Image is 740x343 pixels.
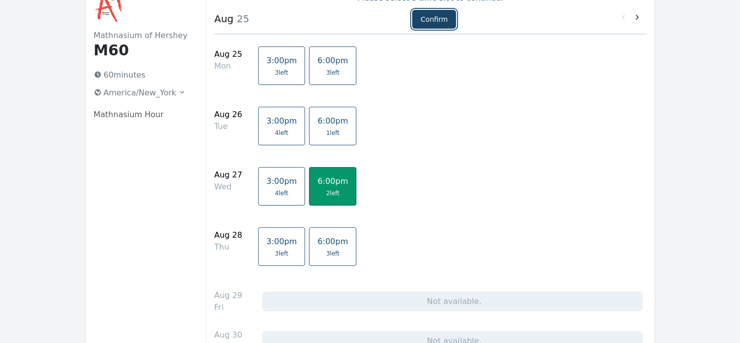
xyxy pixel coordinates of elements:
span: 4 left [275,189,288,197]
div: Wed [214,181,242,193]
p: 60 minutes [90,67,191,83]
div: Aug 30 [214,329,242,341]
p: Mathnasium Hour [94,109,191,121]
span: 3 left [326,69,340,77]
div: Fri [214,301,242,313]
span: 6:00pm [317,116,348,126]
div: Not available. [262,292,643,311]
span: 3:00pm [267,56,297,65]
span: 6:00pm [317,176,348,186]
div: Aug 28 [214,229,242,241]
span: 3:00pm [267,237,297,246]
span: 2 left [326,189,340,197]
div: Mon [214,60,242,72]
div: Aug 29 [214,290,242,301]
span: 3 left [275,250,288,257]
span: 3:00pm [267,176,297,186]
span: 3:00pm [267,116,297,126]
span: 6:00pm [317,56,348,65]
span: 3 left [326,250,340,257]
span: 1 left [326,129,340,137]
h2: Mathnasium of Hershey [94,30,191,42]
div: Thu [214,241,242,253]
div: Aug 26 [214,109,242,121]
div: Tue [214,121,242,132]
h1: M60 [94,42,191,59]
button: Confirm [412,10,456,29]
div: Aug 25 [214,48,242,60]
span: 4 left [275,129,288,137]
span: 3 left [275,69,288,77]
div: Aug 27 [214,169,242,181]
span: 6:00pm [317,237,348,246]
span: 25 [234,13,249,25]
strong: Aug [214,13,234,25]
button: America/New_York [90,85,191,101]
